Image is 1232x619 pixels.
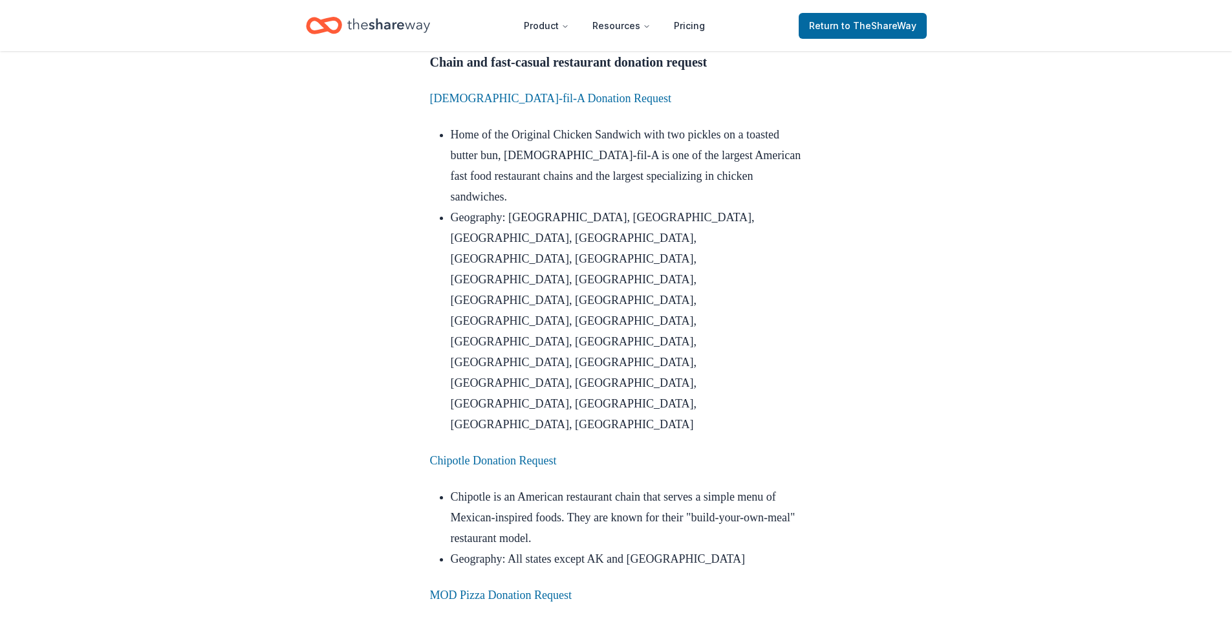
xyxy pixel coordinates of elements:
span: to TheShareWay [841,20,916,31]
button: Product [513,13,579,39]
button: Resources [582,13,661,39]
li: Chipotle is an American restaurant chain that serves a simple menu of Mexican-inspired foods. The... [451,486,803,548]
a: Chipotle Donation Request [430,454,557,467]
nav: Main [513,10,715,41]
a: MOD Pizza Donation Request [430,589,572,602]
a: [DEMOGRAPHIC_DATA]-fil-A Donation Request [430,92,672,105]
a: Pricing [664,13,715,39]
h3: Chain and fast-casual restaurant donation request [430,52,803,72]
a: Home [306,10,430,41]
li: Geography: [GEOGRAPHIC_DATA], [GEOGRAPHIC_DATA], [GEOGRAPHIC_DATA], [GEOGRAPHIC_DATA], [GEOGRAPHI... [451,207,803,435]
li: Home of the Original Chicken Sandwich with two pickles on a toasted butter bun, [DEMOGRAPHIC_DATA... [451,124,803,207]
li: Geography: All states except AK and [GEOGRAPHIC_DATA] [451,548,803,569]
span: Return [809,18,916,34]
a: Returnto TheShareWay [799,13,927,39]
